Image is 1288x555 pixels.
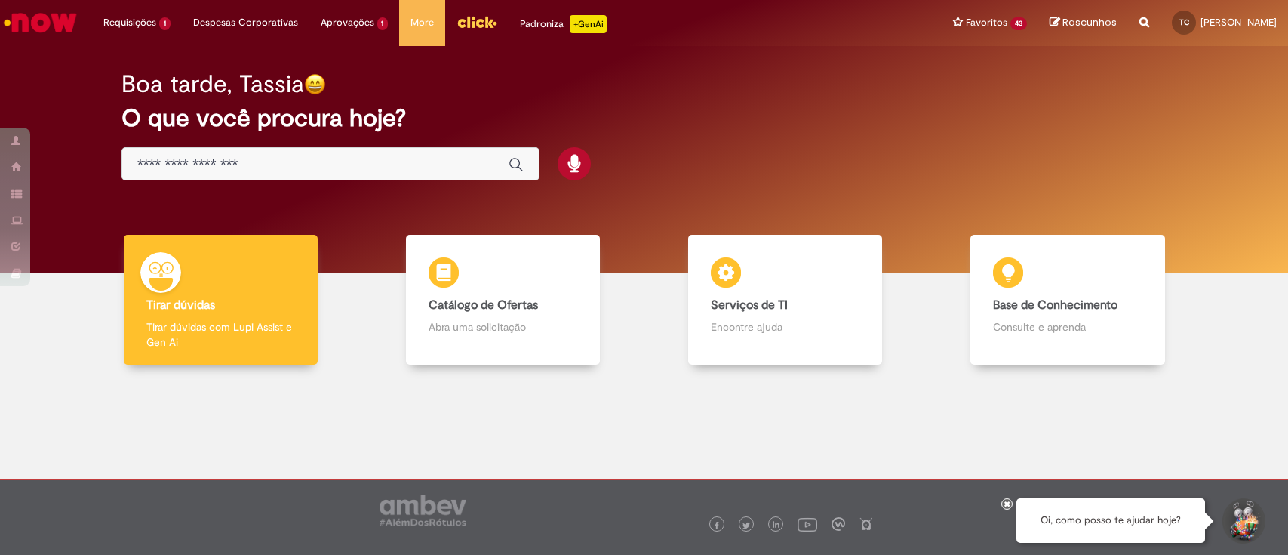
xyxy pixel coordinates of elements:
[1062,15,1117,29] span: Rascunhos
[159,17,171,30] span: 1
[121,71,304,97] h2: Boa tarde, Tassia
[429,319,577,335] p: Abra uma solicitação
[798,514,817,534] img: logo_footer_youtube.png
[1179,17,1189,27] span: TC
[644,235,927,365] a: Serviços de TI Encontre ajuda
[380,495,466,526] img: logo_footer_ambev_rotulo_gray.png
[1010,17,1027,30] span: 43
[993,298,1117,313] b: Base de Conhecimento
[1200,16,1277,29] span: [PERSON_NAME]
[1220,498,1265,544] button: Iniciar Conversa de Suporte
[1050,16,1117,30] a: Rascunhos
[859,517,873,531] img: logo_footer_naosei.png
[146,298,215,313] b: Tirar dúvidas
[711,298,788,313] b: Serviços de TI
[456,11,497,33] img: click_logo_yellow_360x200.png
[304,73,326,95] img: happy-face.png
[429,298,538,313] b: Catálogo de Ofertas
[711,319,859,335] p: Encontre ajuda
[79,235,361,365] a: Tirar dúvidas Tirar dúvidas com Lupi Assist e Gen Ai
[321,15,374,30] span: Aprovações
[773,521,780,530] img: logo_footer_linkedin.png
[361,235,644,365] a: Catálogo de Ofertas Abra uma solicitação
[410,15,434,30] span: More
[520,15,607,33] div: Padroniza
[742,522,750,529] img: logo_footer_twitter.png
[1016,498,1205,543] div: Oi, como posso te ajudar hoje?
[927,235,1209,365] a: Base de Conhecimento Consulte e aprenda
[570,15,607,33] p: +GenAi
[146,319,295,350] p: Tirar dúvidas com Lupi Assist e Gen Ai
[377,17,389,30] span: 1
[2,8,79,38] img: ServiceNow
[966,15,1007,30] span: Favoritos
[713,522,721,529] img: logo_footer_facebook.png
[193,15,298,30] span: Despesas Corporativas
[832,517,845,531] img: logo_footer_workplace.png
[103,15,156,30] span: Requisições
[121,105,1167,131] h2: O que você procura hoje?
[993,319,1142,335] p: Consulte e aprenda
